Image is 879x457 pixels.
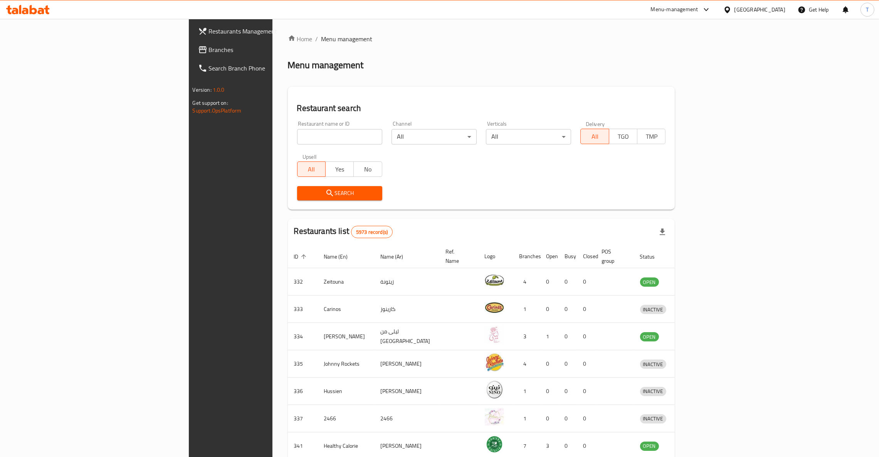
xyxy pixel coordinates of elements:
td: 2466 [375,405,440,432]
h2: Restaurants list [294,225,393,238]
td: 0 [559,323,577,350]
span: All [584,131,606,142]
span: POS group [602,247,625,265]
button: TGO [609,129,637,144]
span: INACTIVE [640,305,666,314]
div: All [392,129,477,144]
td: 0 [559,350,577,378]
span: No [357,164,379,175]
h2: Menu management [288,59,364,71]
span: Name (Ar) [381,252,413,261]
td: Carinos [318,296,375,323]
div: Export file [653,223,672,241]
td: 0 [559,405,577,432]
img: Leila Min Lebnan [485,325,504,344]
td: زيتونة [375,268,440,296]
th: Logo [479,245,513,268]
span: OPEN [640,278,659,287]
td: 0 [540,378,559,405]
span: INACTIVE [640,414,666,423]
img: Healthy Calorie [485,435,504,454]
td: 0 [577,268,596,296]
button: No [353,161,382,177]
button: Yes [325,161,354,177]
th: Branches [513,245,540,268]
td: 0 [577,323,596,350]
label: Delivery [586,121,605,126]
label: Upsell [303,154,317,159]
span: Name (En) [324,252,358,261]
span: Branches [209,45,329,54]
th: Closed [577,245,596,268]
span: INACTIVE [640,360,666,369]
div: Total records count [351,226,393,238]
td: 1 [540,323,559,350]
td: [PERSON_NAME] [375,350,440,378]
input: Search for restaurant name or ID.. [297,129,382,144]
td: 0 [577,350,596,378]
td: 0 [577,378,596,405]
td: 3 [513,323,540,350]
th: Open [540,245,559,268]
td: 1 [513,296,540,323]
td: 1 [513,405,540,432]
td: كارينوز [375,296,440,323]
td: [PERSON_NAME] [375,378,440,405]
span: Restaurants Management [209,27,329,36]
td: 4 [513,350,540,378]
td: Johnny Rockets [318,350,375,378]
td: Hussien [318,378,375,405]
span: Ref. Name [446,247,469,265]
td: 0 [559,268,577,296]
a: Support.OpsPlatform [193,106,242,116]
td: 0 [559,296,577,323]
img: Zeitouna [485,271,504,290]
span: Search [303,188,376,198]
td: 2466 [318,405,375,432]
img: Carinos [485,298,504,317]
nav: breadcrumb [288,34,675,44]
h2: Restaurant search [297,102,666,114]
td: [PERSON_NAME] [318,323,375,350]
td: 0 [540,268,559,296]
span: Version: [193,85,212,95]
img: 2466 [485,407,504,427]
td: 1 [513,378,540,405]
span: 1.0.0 [213,85,225,95]
button: Search [297,186,382,200]
td: 0 [577,405,596,432]
span: OPEN [640,442,659,450]
div: All [486,129,571,144]
a: Restaurants Management [192,22,336,40]
td: 4 [513,268,540,296]
td: 0 [559,378,577,405]
button: TMP [637,129,666,144]
td: Zeitouna [318,268,375,296]
span: ID [294,252,309,261]
th: Busy [559,245,577,268]
td: 0 [577,296,596,323]
div: OPEN [640,442,659,451]
span: INACTIVE [640,387,666,396]
div: OPEN [640,277,659,287]
img: Hussien [485,380,504,399]
td: ليلى من [GEOGRAPHIC_DATA] [375,323,440,350]
span: Yes [329,164,351,175]
button: All [580,129,609,144]
div: INACTIVE [640,360,666,369]
td: 0 [540,350,559,378]
button: All [297,161,326,177]
img: Johnny Rockets [485,353,504,372]
td: 0 [540,296,559,323]
span: OPEN [640,333,659,341]
span: Menu management [321,34,373,44]
div: [GEOGRAPHIC_DATA] [734,5,785,14]
a: Search Branch Phone [192,59,336,77]
td: 0 [540,405,559,432]
span: Search Branch Phone [209,64,329,73]
span: T [866,5,869,14]
span: Get support on: [193,98,228,108]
